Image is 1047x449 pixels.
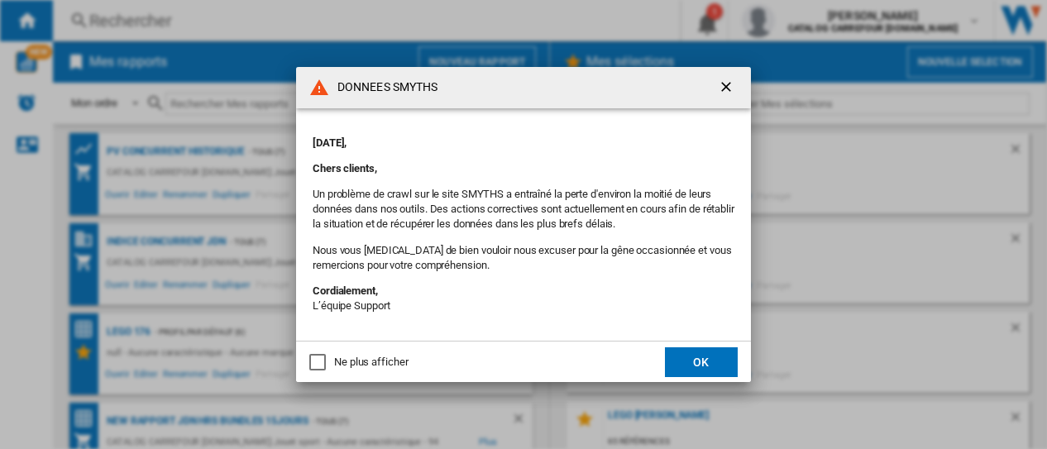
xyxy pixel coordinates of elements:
[718,79,738,98] ng-md-icon: getI18NText('BUTTONS.CLOSE_DIALOG')
[711,71,744,104] button: getI18NText('BUTTONS.CLOSE_DIALOG')
[334,355,408,370] div: Ne plus afficher
[665,347,738,377] button: OK
[313,136,347,149] strong: [DATE],
[313,162,377,174] strong: Chers clients,
[313,187,734,232] p: Un problème de crawl sur le site SMYTHS a entraîné la perte d'environ la moitié de leurs données ...
[329,79,437,96] h4: DONNEES SMYTHS
[309,355,408,370] md-checkbox: Ne plus afficher
[313,284,378,297] strong: Cordialement,
[313,284,734,313] p: L’équipe Support
[313,243,734,273] p: Nous vous [MEDICAL_DATA] de bien vouloir nous excuser pour la gêne occasionnée et vous remercions...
